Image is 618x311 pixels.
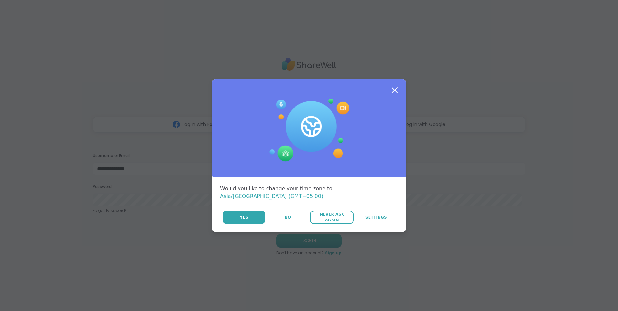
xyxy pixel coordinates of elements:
[285,214,291,220] span: No
[220,193,323,199] span: Asia/[GEOGRAPHIC_DATA] (GMT+05:00)
[269,99,349,162] img: Session Experience
[220,185,398,200] div: Would you like to change your time zone to
[223,211,265,224] button: Yes
[354,211,398,224] a: Settings
[310,211,353,224] button: Never Ask Again
[313,212,350,223] span: Never Ask Again
[266,211,309,224] button: No
[365,214,387,220] span: Settings
[240,214,248,220] span: Yes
